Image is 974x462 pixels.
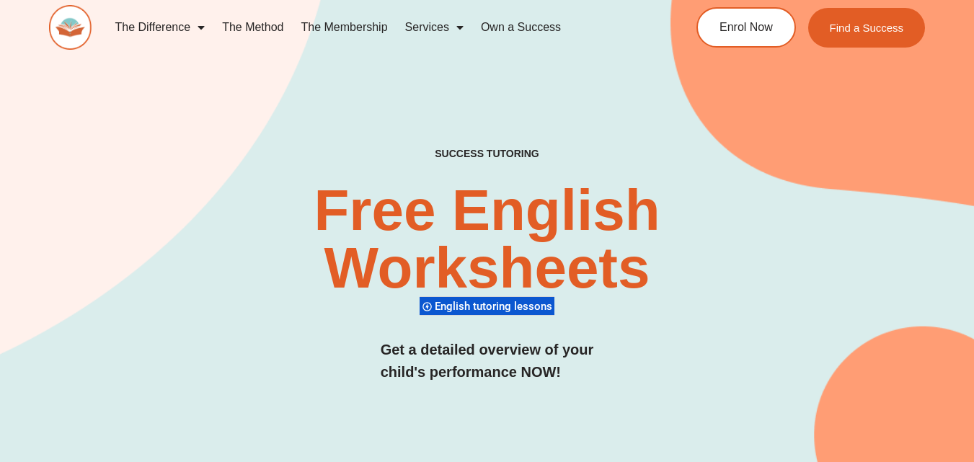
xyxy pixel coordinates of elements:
[420,296,554,316] div: English tutoring lessons
[472,11,570,44] a: Own a Success
[720,22,773,33] span: Enrol Now
[198,182,776,297] h2: Free English Worksheets​
[358,148,617,160] h4: SUCCESS TUTORING​
[381,339,594,383] h3: Get a detailed overview of your child's performance NOW!
[106,11,213,44] a: The Difference
[397,11,472,44] a: Services
[435,300,557,313] span: English tutoring lessons
[830,22,904,33] span: Find a Success
[808,8,926,48] a: Find a Success
[106,11,646,44] nav: Menu
[696,7,796,48] a: Enrol Now
[213,11,292,44] a: The Method
[293,11,397,44] a: The Membership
